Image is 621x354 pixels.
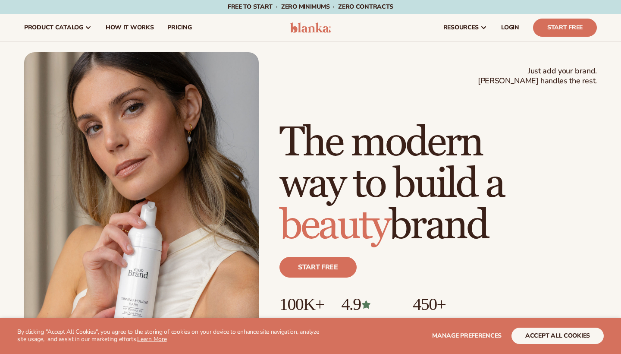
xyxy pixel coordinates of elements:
[478,66,597,86] span: Just add your brand. [PERSON_NAME] handles the rest.
[228,3,393,11] span: Free to start · ZERO minimums · ZERO contracts
[279,257,357,278] a: Start free
[279,295,324,314] p: 100K+
[279,122,597,247] h1: The modern way to build a brand
[137,335,166,343] a: Learn More
[432,332,502,340] span: Manage preferences
[494,14,526,41] a: LOGIN
[341,295,395,314] p: 4.9
[99,14,161,41] a: How It Works
[432,328,502,344] button: Manage preferences
[290,22,331,33] img: logo
[511,328,604,344] button: accept all cookies
[17,14,99,41] a: product catalog
[341,314,395,328] p: Over 400 reviews
[24,52,259,348] img: Female holding tanning mousse.
[413,314,478,328] p: High-quality products
[160,14,198,41] a: pricing
[501,24,519,31] span: LOGIN
[279,200,389,251] span: beauty
[436,14,494,41] a: resources
[167,24,191,31] span: pricing
[17,329,324,343] p: By clicking "Accept All Cookies", you agree to the storing of cookies on your device to enhance s...
[279,314,324,328] p: Brands built
[413,295,478,314] p: 450+
[24,24,83,31] span: product catalog
[106,24,154,31] span: How It Works
[533,19,597,37] a: Start Free
[443,24,479,31] span: resources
